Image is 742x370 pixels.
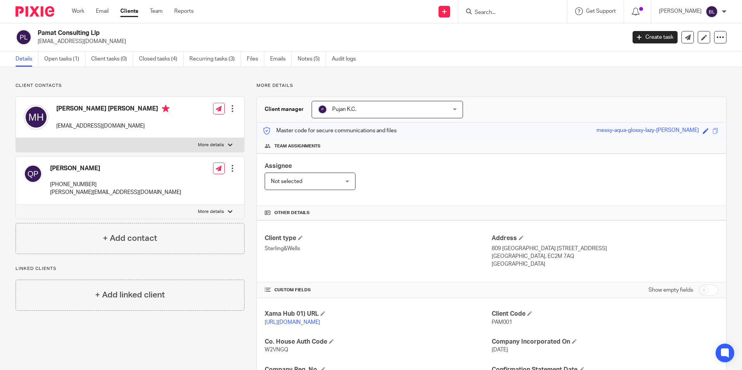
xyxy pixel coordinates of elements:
h4: + Add linked client [95,289,165,301]
h4: [PERSON_NAME] [PERSON_NAME] [56,105,170,114]
a: Work [72,7,84,15]
span: [DATE] [492,347,508,353]
h4: Client Code [492,310,718,318]
p: More details [257,83,726,89]
h4: Address [492,234,718,242]
span: PAM001 [492,320,512,325]
h4: [PERSON_NAME] [50,164,181,173]
a: Open tasks (1) [44,52,85,67]
p: [EMAIL_ADDRESS][DOMAIN_NAME] [38,38,621,45]
p: Master code for secure communications and files [263,127,397,135]
p: [EMAIL_ADDRESS][DOMAIN_NAME] [56,122,170,130]
p: 809 [GEOGRAPHIC_DATA] [STREET_ADDRESS] [492,245,718,252]
p: [PERSON_NAME] [659,7,702,15]
h3: Client manager [265,105,304,113]
p: More details [198,142,224,148]
label: Show empty fields [648,286,693,294]
img: Pixie [16,6,54,17]
p: [GEOGRAPHIC_DATA], EC2M 7AQ [492,252,718,260]
img: svg%3E [706,5,718,18]
p: [GEOGRAPHIC_DATA] [492,260,718,268]
a: Create task [633,31,678,43]
p: Sterling&Wells [265,245,491,252]
span: W2VNGQ [265,347,288,353]
span: Other details [274,210,310,216]
span: Not selected [271,179,302,184]
a: Details [16,52,38,67]
a: Audit logs [332,52,362,67]
p: Linked clients [16,266,244,272]
span: Get Support [586,9,616,14]
a: Notes (5) [298,52,326,67]
p: [PHONE_NUMBER] [50,181,181,188]
a: Recurring tasks (3) [189,52,241,67]
span: Assignee [265,163,292,169]
p: Client contacts [16,83,244,89]
p: More details [198,209,224,215]
span: Pujan K.C. [332,107,356,112]
h4: Xama Hub 01) URL [265,310,491,318]
a: Files [247,52,264,67]
h2: Pamat Consulting Llp [38,29,504,37]
h4: + Add contact [103,232,157,244]
a: Team [150,7,163,15]
input: Search [474,9,544,16]
h4: Client type [265,234,491,242]
img: svg%3E [24,164,42,183]
div: messy-aqua-glossy-lazy-[PERSON_NAME] [596,126,699,135]
a: Closed tasks (4) [139,52,184,67]
a: [URL][DOMAIN_NAME] [265,320,320,325]
span: Team assignments [274,143,321,149]
a: Reports [174,7,194,15]
h4: Co. House Auth Code [265,338,491,346]
img: svg%3E [16,29,32,45]
img: svg%3E [24,105,49,130]
h4: Company Incorporated On [492,338,718,346]
a: Clients [120,7,138,15]
p: [PERSON_NAME][EMAIL_ADDRESS][DOMAIN_NAME] [50,188,181,196]
h4: CUSTOM FIELDS [265,287,491,293]
i: Primary [162,105,170,112]
a: Email [96,7,109,15]
a: Client tasks (0) [91,52,133,67]
img: svg%3E [318,105,327,114]
a: Emails [270,52,292,67]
